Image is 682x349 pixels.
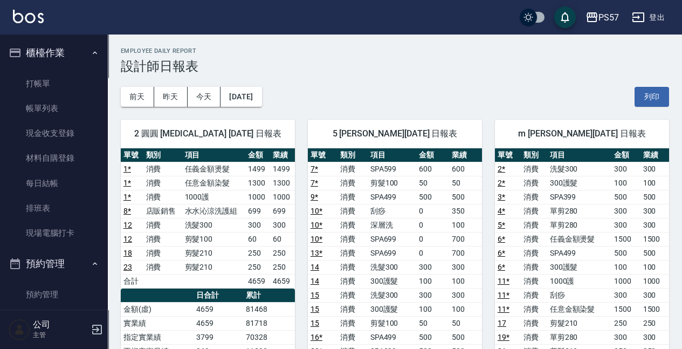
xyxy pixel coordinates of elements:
[245,162,270,176] td: 1499
[611,246,640,260] td: 500
[640,260,669,274] td: 100
[521,330,547,344] td: 消費
[416,176,449,190] td: 50
[121,47,669,54] h2: Employee Daily Report
[337,274,367,288] td: 消費
[368,162,416,176] td: SPA599
[611,190,640,204] td: 500
[4,171,104,196] a: 每日結帳
[182,204,246,218] td: 水水沁涼洗護組
[416,316,449,330] td: 50
[143,204,182,218] td: 店販銷售
[416,302,449,316] td: 100
[449,316,482,330] td: 50
[368,288,416,302] td: 洗髮300
[337,246,367,260] td: 消費
[143,176,182,190] td: 消費
[221,87,261,107] button: [DATE]
[368,302,416,316] td: 300護髮
[547,260,612,274] td: 300護髮
[270,218,295,232] td: 300
[121,59,669,74] h3: 設計師日報表
[194,330,243,344] td: 3799
[416,330,449,344] td: 500
[547,218,612,232] td: 單剪280
[368,190,416,204] td: SPA499
[449,288,482,302] td: 300
[337,232,367,246] td: 消費
[143,246,182,260] td: 消費
[416,274,449,288] td: 100
[449,232,482,246] td: 700
[337,162,367,176] td: 消費
[521,162,547,176] td: 消費
[521,302,547,316] td: 消費
[554,6,576,28] button: save
[611,176,640,190] td: 100
[449,218,482,232] td: 100
[4,96,104,121] a: 帳單列表
[182,190,246,204] td: 1000護
[368,316,416,330] td: 剪髮100
[194,316,243,330] td: 4659
[245,232,270,246] td: 60
[521,260,547,274] td: 消費
[143,190,182,204] td: 消費
[121,330,194,344] td: 指定實業績
[270,204,295,218] td: 699
[611,148,640,162] th: 金額
[245,148,270,162] th: 金額
[416,190,449,204] td: 500
[121,148,143,162] th: 單號
[9,319,30,340] img: Person
[337,190,367,204] td: 消費
[337,204,367,218] td: 消費
[243,302,295,316] td: 81468
[449,148,482,162] th: 業績
[182,232,246,246] td: 剪髮100
[270,232,295,246] td: 60
[4,146,104,170] a: 材料自購登錄
[449,162,482,176] td: 600
[416,148,449,162] th: 金額
[521,218,547,232] td: 消費
[521,274,547,288] td: 消費
[368,148,416,162] th: 項目
[368,274,416,288] td: 300護髮
[640,330,669,344] td: 300
[4,221,104,245] a: 現場電腦打卡
[611,316,640,330] td: 250
[337,316,367,330] td: 消費
[640,162,669,176] td: 300
[311,291,319,299] a: 15
[270,148,295,162] th: 業績
[182,162,246,176] td: 任義金額燙髮
[311,319,319,327] a: 15
[521,246,547,260] td: 消費
[245,204,270,218] td: 699
[449,176,482,190] td: 50
[123,263,132,271] a: 23
[194,302,243,316] td: 4659
[598,11,619,24] div: PS57
[245,190,270,204] td: 1000
[143,260,182,274] td: 消費
[449,260,482,274] td: 300
[121,148,295,289] table: a dense table
[154,87,188,107] button: 昨天
[311,305,319,313] a: 15
[416,218,449,232] td: 0
[547,148,612,162] th: 項目
[13,10,44,23] img: Logo
[270,176,295,190] td: 1300
[4,39,104,67] button: 櫃檯作業
[182,176,246,190] td: 任意金額染髮
[416,232,449,246] td: 0
[521,176,547,190] td: 消費
[611,218,640,232] td: 300
[270,274,295,288] td: 4659
[337,288,367,302] td: 消費
[337,176,367,190] td: 消費
[121,302,194,316] td: 金額(虛)
[311,277,319,285] a: 14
